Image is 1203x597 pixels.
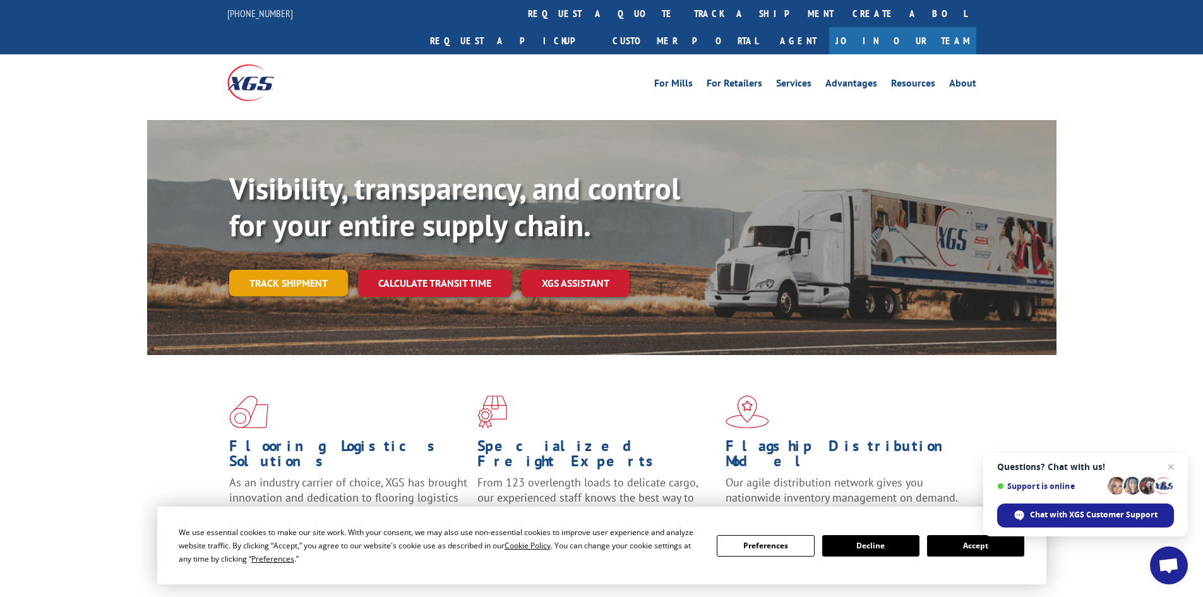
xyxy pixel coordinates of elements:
a: For Mills [654,78,693,92]
a: Customer Portal [603,27,767,54]
span: Cookie Policy [505,540,551,551]
a: Calculate transit time [358,270,512,297]
span: Support is online [997,481,1103,491]
h1: Specialized Freight Experts [477,438,716,475]
a: Join Our Team [829,27,976,54]
button: Preferences [717,535,814,557]
span: Our agile distribution network gives you nationwide inventory management on demand. [726,475,958,505]
h1: Flooring Logistics Solutions [229,438,468,475]
p: From 123 overlength loads to delicate cargo, our experienced staff knows the best way to move you... [477,475,716,531]
a: Request a pickup [421,27,603,54]
a: Advantages [825,78,877,92]
a: Resources [891,78,935,92]
div: We use essential cookies to make our site work. With your consent, we may also use non-essential ... [179,526,702,565]
a: XGS ASSISTANT [522,270,630,297]
button: Decline [822,535,919,557]
a: [PHONE_NUMBER] [227,7,293,20]
a: Open chat [1150,546,1188,584]
a: About [949,78,976,92]
img: xgs-icon-focused-on-flooring-red [477,395,507,428]
span: Questions? Chat with us! [997,462,1174,472]
a: Track shipment [229,270,348,296]
span: As an industry carrier of choice, XGS has brought innovation and dedication to flooring logistics... [229,475,467,520]
button: Accept [927,535,1024,557]
a: Agent [767,27,829,54]
span: Chat with XGS Customer Support [1030,509,1158,521]
div: Cookie Consent Prompt [157,507,1046,584]
span: Chat with XGS Customer Support [997,504,1174,528]
a: Services [776,78,811,92]
h1: Flagship Distribution Model [726,438,964,475]
img: xgs-icon-total-supply-chain-intelligence-red [229,395,268,428]
b: Visibility, transparency, and control for your entire supply chain. [229,169,680,244]
img: xgs-icon-flagship-distribution-model-red [726,395,769,428]
span: Preferences [251,553,294,564]
a: For Retailers [707,78,762,92]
